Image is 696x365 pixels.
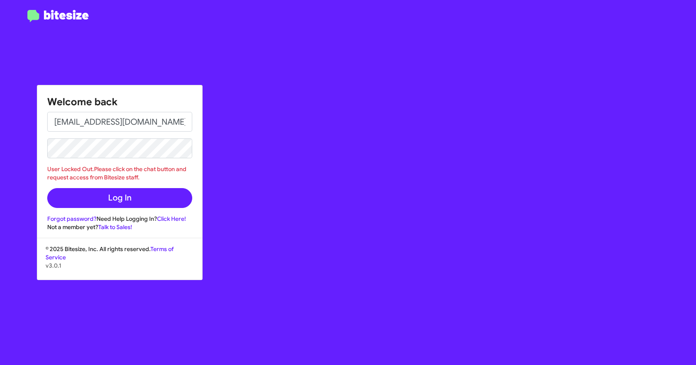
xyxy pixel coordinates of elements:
h1: Welcome back [47,95,192,109]
p: v3.0.1 [46,261,194,270]
div: User Locked Out.Please click on the chat button and request access from Bitesize staff. [47,165,192,181]
a: Talk to Sales! [98,223,132,231]
a: Click Here! [157,215,186,222]
div: © 2025 Bitesize, Inc. All rights reserved. [37,245,202,280]
input: Email address [47,112,192,132]
div: Not a member yet? [47,223,192,231]
a: Forgot password? [47,215,97,222]
div: Need Help Logging In? [47,215,192,223]
button: Log In [47,188,192,208]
